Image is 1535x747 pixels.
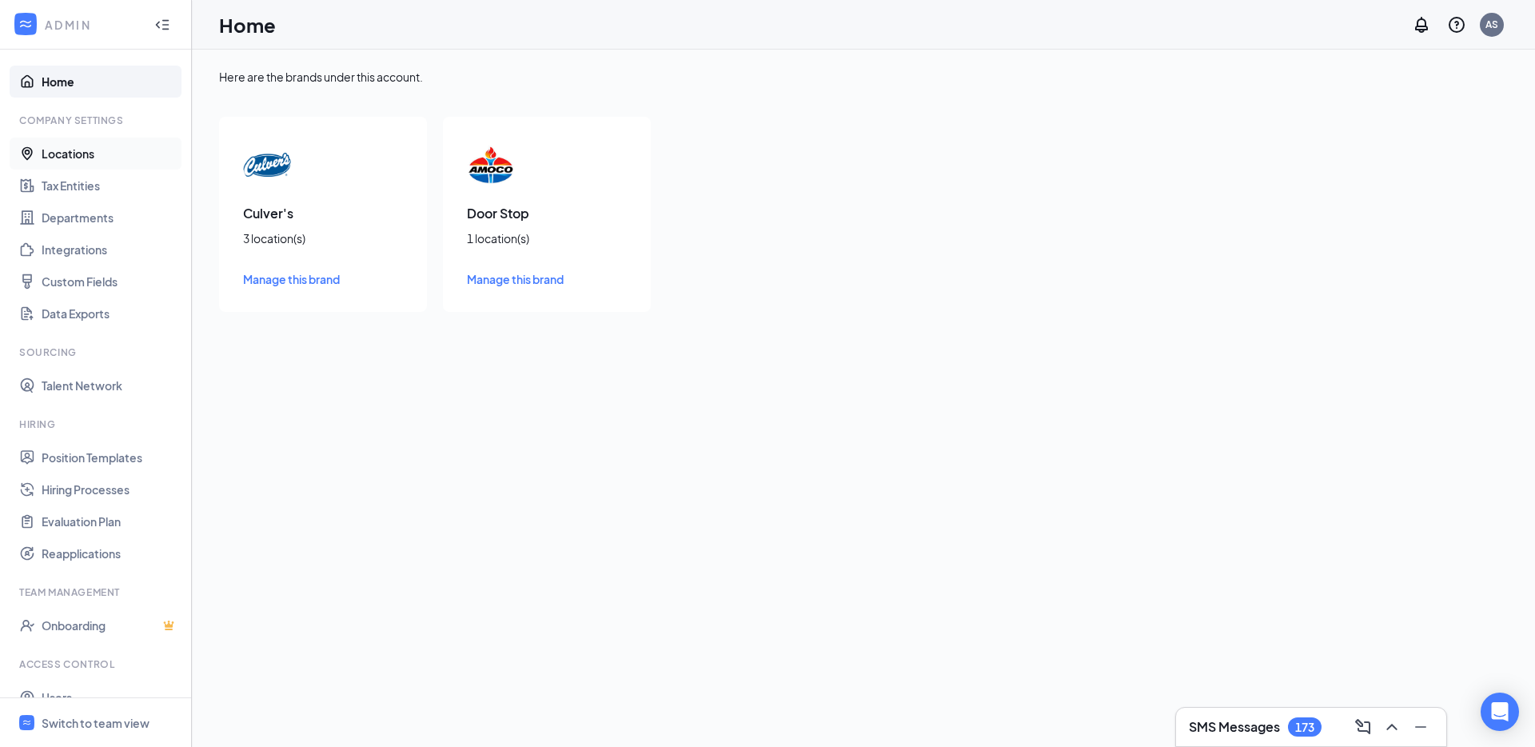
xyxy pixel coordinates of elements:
a: Data Exports [42,298,178,330]
svg: Minimize [1411,717,1430,737]
div: ADMIN [45,17,140,33]
div: Access control [19,657,175,671]
div: 3 location(s) [243,230,403,246]
a: Position Templates [42,441,178,473]
svg: Notifications [1412,15,1431,34]
a: Custom Fields [42,266,178,298]
span: Manage this brand [467,272,564,286]
svg: QuestionInfo [1447,15,1466,34]
div: Hiring [19,417,175,431]
svg: WorkstreamLogo [22,717,32,728]
div: 173 [1295,721,1314,734]
a: Talent Network [42,370,178,401]
a: Home [42,66,178,98]
svg: ChevronUp [1382,717,1401,737]
button: ChevronUp [1379,714,1405,740]
div: AS [1485,18,1498,31]
a: Manage this brand [467,270,627,288]
h3: Culver's [243,205,403,222]
div: Sourcing [19,346,175,359]
div: Team Management [19,585,175,599]
a: OnboardingCrown [42,609,178,641]
img: Culver's logo [243,141,291,189]
div: Switch to team view [42,715,150,731]
a: Manage this brand [243,270,403,288]
a: Locations [42,138,178,170]
button: Minimize [1408,714,1433,740]
svg: ComposeMessage [1354,717,1373,737]
a: Evaluation Plan [42,505,178,537]
h3: Door Stop [467,205,627,222]
span: Manage this brand [243,272,340,286]
svg: Collapse [154,17,170,33]
a: Departments [42,202,178,234]
button: ComposeMessage [1350,714,1376,740]
a: Hiring Processes [42,473,178,505]
a: Reapplications [42,537,178,569]
h3: SMS Messages [1189,718,1280,736]
div: Here are the brands under this account. [219,69,1508,85]
a: Tax Entities [42,170,178,202]
svg: WorkstreamLogo [18,16,34,32]
div: 1 location(s) [467,230,627,246]
img: Door Stop logo [467,141,515,189]
a: Integrations [42,234,178,266]
a: Users [42,681,178,713]
div: Open Intercom Messenger [1481,693,1519,731]
div: Company Settings [19,114,175,127]
h1: Home [219,11,276,38]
